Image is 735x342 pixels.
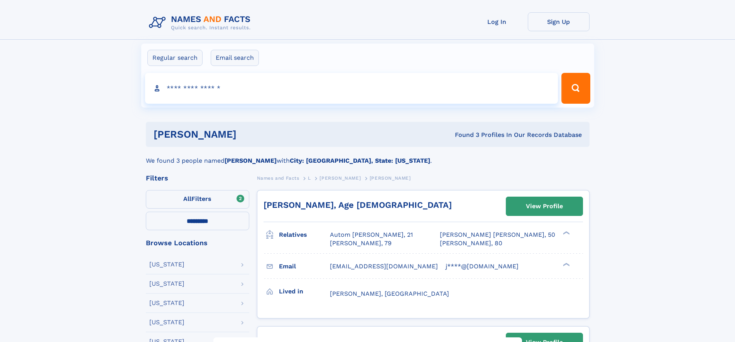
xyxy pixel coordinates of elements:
a: Autom [PERSON_NAME], 21 [330,231,413,239]
div: ❯ [561,231,570,236]
div: [US_STATE] [149,319,184,325]
div: Browse Locations [146,239,249,246]
a: Log In [466,12,528,31]
div: We found 3 people named with . [146,147,590,165]
h1: [PERSON_NAME] [154,130,346,139]
label: Regular search [147,50,203,66]
a: View Profile [506,197,583,216]
a: L [308,173,311,183]
a: [PERSON_NAME], 80 [440,239,502,248]
div: ❯ [561,262,570,267]
span: L [308,175,311,181]
a: [PERSON_NAME] [319,173,361,183]
div: [US_STATE] [149,300,184,306]
div: [US_STATE] [149,261,184,268]
span: [PERSON_NAME] [370,175,411,181]
span: All [183,195,191,202]
img: Logo Names and Facts [146,12,257,33]
label: Filters [146,190,249,209]
input: search input [145,73,558,104]
span: [PERSON_NAME], [GEOGRAPHIC_DATA] [330,290,449,297]
div: Found 3 Profiles In Our Records Database [346,131,582,139]
a: [PERSON_NAME], Age [DEMOGRAPHIC_DATA] [264,200,452,210]
b: City: [GEOGRAPHIC_DATA], State: [US_STATE] [290,157,430,164]
h3: Email [279,260,330,273]
b: [PERSON_NAME] [225,157,277,164]
div: View Profile [526,197,563,215]
button: Search Button [561,73,590,104]
a: Sign Up [528,12,590,31]
h3: Lived in [279,285,330,298]
span: [EMAIL_ADDRESS][DOMAIN_NAME] [330,263,438,270]
a: Names and Facts [257,173,299,183]
div: [US_STATE] [149,281,184,287]
h3: Relatives [279,228,330,241]
a: [PERSON_NAME], 79 [330,239,392,248]
a: [PERSON_NAME] [PERSON_NAME], 50 [440,231,555,239]
div: Filters [146,175,249,182]
label: Email search [211,50,259,66]
span: [PERSON_NAME] [319,175,361,181]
